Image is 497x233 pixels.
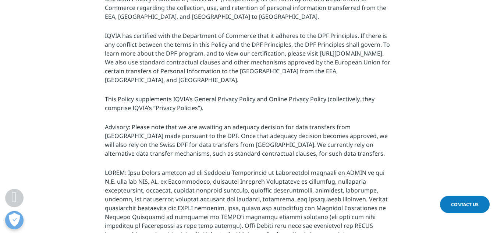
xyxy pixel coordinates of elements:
span: Contact Us [451,201,479,208]
a: Contact Us [440,196,490,213]
p: This Policy supplements IQVIA’s General Privacy Policy and Online Privacy Policy (collectively, t... [105,95,392,117]
p: IQVIA has certified with the Department of Commerce that it adheres to the DPF Principles. If the... [105,31,392,89]
button: Open Preferences [5,211,24,229]
p: Advisory: Please note that we are awaiting an adequacy decision for data transfers from [GEOGRAPH... [105,123,392,162]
